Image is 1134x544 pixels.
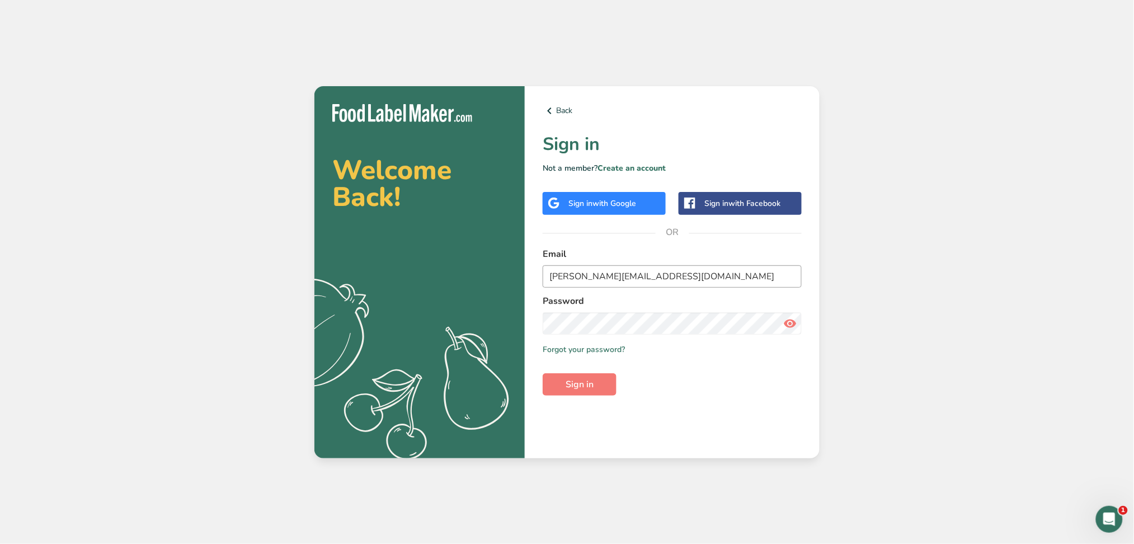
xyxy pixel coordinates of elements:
[543,247,802,261] label: Email
[332,104,472,123] img: Food Label Maker
[592,198,636,209] span: with Google
[1119,506,1128,515] span: 1
[543,344,625,355] a: Forgot your password?
[543,265,802,288] input: Enter Your Email
[566,378,594,391] span: Sign in
[568,198,636,209] div: Sign in
[543,373,617,396] button: Sign in
[1096,506,1123,533] iframe: Intercom live chat
[656,215,689,249] span: OR
[728,198,781,209] span: with Facebook
[704,198,781,209] div: Sign in
[543,104,802,118] a: Back
[543,294,802,308] label: Password
[543,131,802,158] h1: Sign in
[332,157,507,210] h2: Welcome Back!
[597,163,666,173] a: Create an account
[543,162,802,174] p: Not a member?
